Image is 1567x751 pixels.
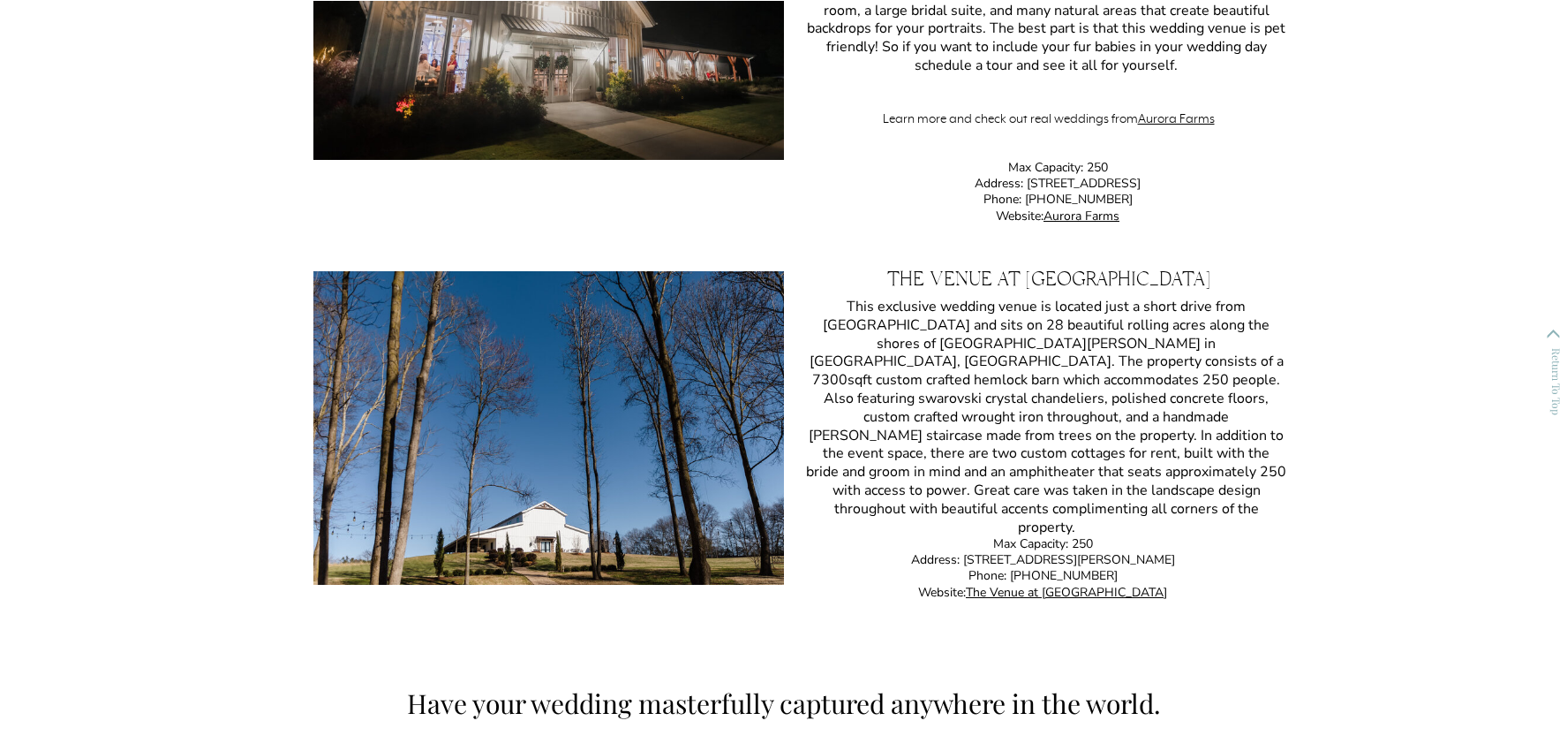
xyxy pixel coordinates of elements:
p: This exclusive wedding venue is located just a short drive from [GEOGRAPHIC_DATA] and sits on 28 ... [806,298,1287,521]
a: Aurora Farms [1138,110,1215,126]
p: Learn more and check out real weddings from [855,110,1243,126]
p: Have your wedding masterfully captured anywhere in the world. [305,687,1264,727]
a: The Venue at [GEOGRAPHIC_DATA] [966,584,1167,601]
p: Max Capacity: 250 Address: [STREET_ADDRESS][PERSON_NAME] Phone: [PHONE_NUMBER] Website: [806,536,1280,605]
p: Return To Top [1545,342,1562,421]
p: Max Capacity: 250 Address: [STREET_ADDRESS] Phone: [PHONE_NUMBER] Website: [806,160,1310,236]
h3: The Venue at [GEOGRAPHIC_DATA] [784,271,1314,299]
a: Aurora Farms [1043,208,1119,224]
